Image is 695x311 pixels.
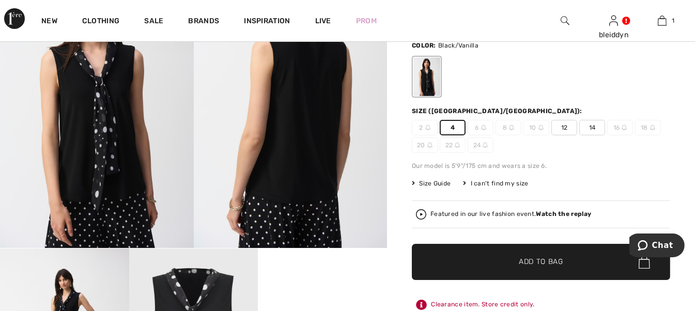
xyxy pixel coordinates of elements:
a: Brands [189,17,220,27]
span: Color: [412,42,436,49]
span: Inspiration [244,17,290,27]
span: 1 [672,16,674,25]
div: Black/Vanilla [413,57,440,96]
span: 2 [412,120,438,135]
a: 1 [639,14,686,27]
img: My Info [609,14,618,27]
img: ring-m.svg [622,125,627,130]
img: 1ère Avenue [4,8,25,29]
span: 10 [523,120,549,135]
img: ring-m.svg [483,143,488,148]
span: 18 [635,120,661,135]
span: 14 [579,120,605,135]
span: 6 [468,120,493,135]
span: 20 [412,137,438,153]
span: 24 [468,137,493,153]
img: My Bag [658,14,667,27]
img: ring-m.svg [425,125,430,130]
div: Featured in our live fashion event. [430,211,591,217]
div: bleiddyn [590,29,638,40]
a: Sale [144,17,163,27]
div: Size ([GEOGRAPHIC_DATA]/[GEOGRAPHIC_DATA]): [412,106,584,116]
iframe: Opens a widget where you can chat to one of our agents [629,234,685,259]
img: ring-m.svg [538,125,544,130]
a: New [41,17,57,27]
span: Size Guide [412,179,451,188]
span: 12 [551,120,577,135]
a: Live [315,15,331,26]
button: Add to Bag [412,244,670,280]
img: ring-m.svg [509,125,514,130]
a: Prom [356,15,377,26]
a: Clothing [82,17,119,27]
img: Watch the replay [416,209,426,220]
span: 16 [607,120,633,135]
img: ring-m.svg [427,143,433,148]
strong: Watch the replay [536,210,592,217]
span: 4 [440,120,466,135]
img: ring-m.svg [650,125,655,130]
img: search the website [561,14,569,27]
div: Our model is 5'9"/175 cm and wears a size 6. [412,161,670,170]
div: I can't find my size [463,179,528,188]
span: 22 [440,137,466,153]
span: Black/Vanilla [438,42,478,49]
img: Bag.svg [639,255,650,269]
img: ring-m.svg [481,125,486,130]
a: Sign In [609,15,618,25]
span: 8 [496,120,521,135]
img: ring-m.svg [455,143,460,148]
span: Add to Bag [519,257,563,268]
